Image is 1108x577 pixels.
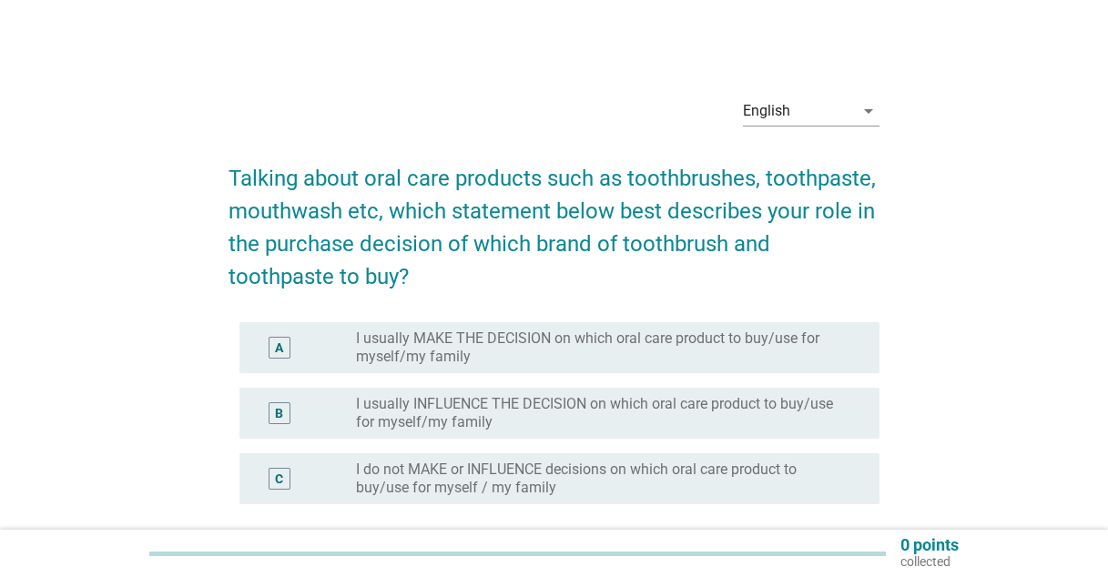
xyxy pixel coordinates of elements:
[229,144,879,293] h2: Talking about oral care products such as toothbrushes, toothpaste, mouthwash etc, which statement...
[900,537,959,553] p: 0 points
[900,553,959,570] p: collected
[275,404,283,423] div: B
[858,100,879,122] i: arrow_drop_down
[275,339,283,358] div: A
[356,329,850,366] label: I usually MAKE THE DECISION on which oral care product to buy/use for myself/my family
[743,103,790,119] div: English
[275,470,283,489] div: C
[356,461,850,497] label: I do not MAKE or INFLUENCE decisions on which oral care product to buy/use for myself / my family
[356,395,850,431] label: I usually INFLUENCE THE DECISION on which oral care product to buy/use for myself/my family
